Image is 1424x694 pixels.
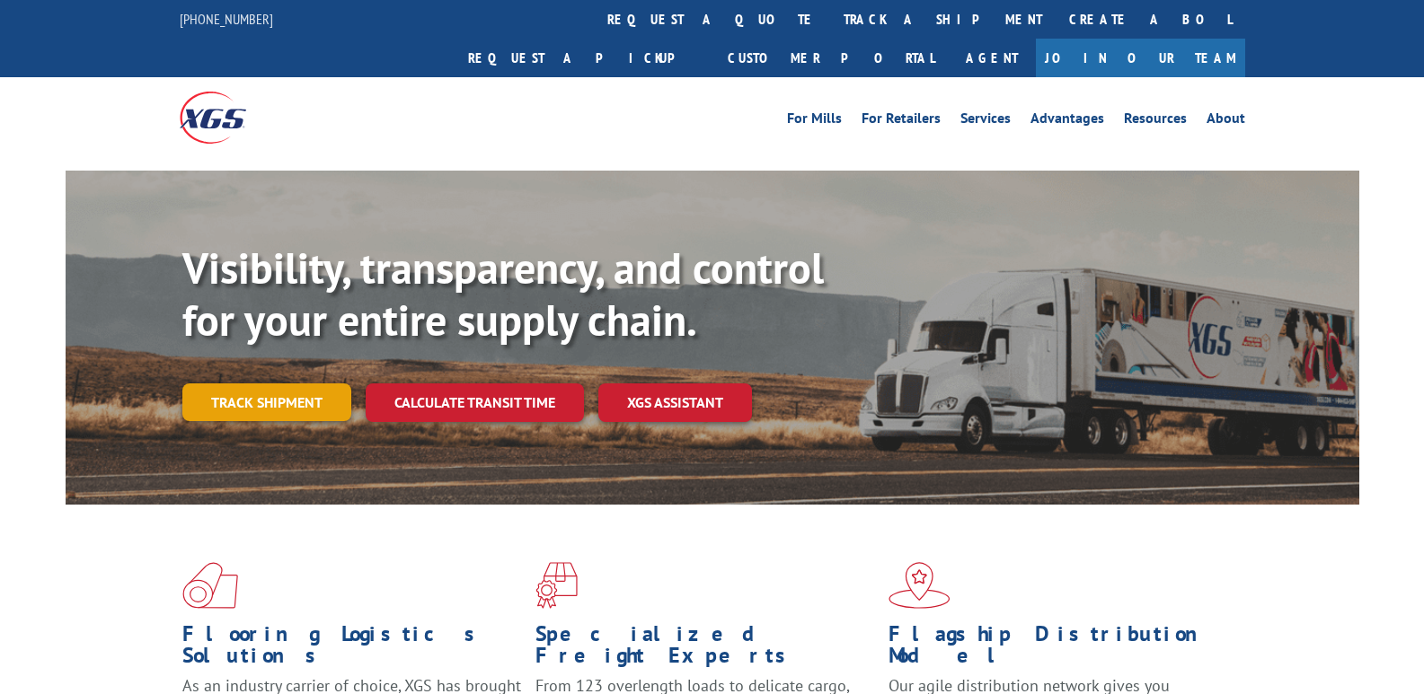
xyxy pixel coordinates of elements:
a: For Retailers [862,111,941,131]
img: xgs-icon-focused-on-flooring-red [535,562,578,609]
a: Customer Portal [714,39,948,77]
a: Join Our Team [1036,39,1245,77]
a: Track shipment [182,383,351,421]
h1: Specialized Freight Experts [535,623,875,675]
h1: Flagship Distribution Model [889,623,1228,675]
img: xgs-icon-flagship-distribution-model-red [889,562,951,609]
a: Resources [1124,111,1187,131]
a: Calculate transit time [366,383,584,422]
b: Visibility, transparency, and control for your entire supply chain. [182,240,824,347]
a: Services [960,111,1011,131]
a: Advantages [1030,111,1104,131]
a: Request a pickup [455,39,714,77]
img: xgs-icon-total-supply-chain-intelligence-red [182,562,238,609]
a: [PHONE_NUMBER] [180,10,273,28]
a: XGS ASSISTANT [598,383,752,422]
a: Agent [948,39,1036,77]
a: About [1207,111,1245,131]
h1: Flooring Logistics Solutions [182,623,522,675]
a: For Mills [787,111,842,131]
